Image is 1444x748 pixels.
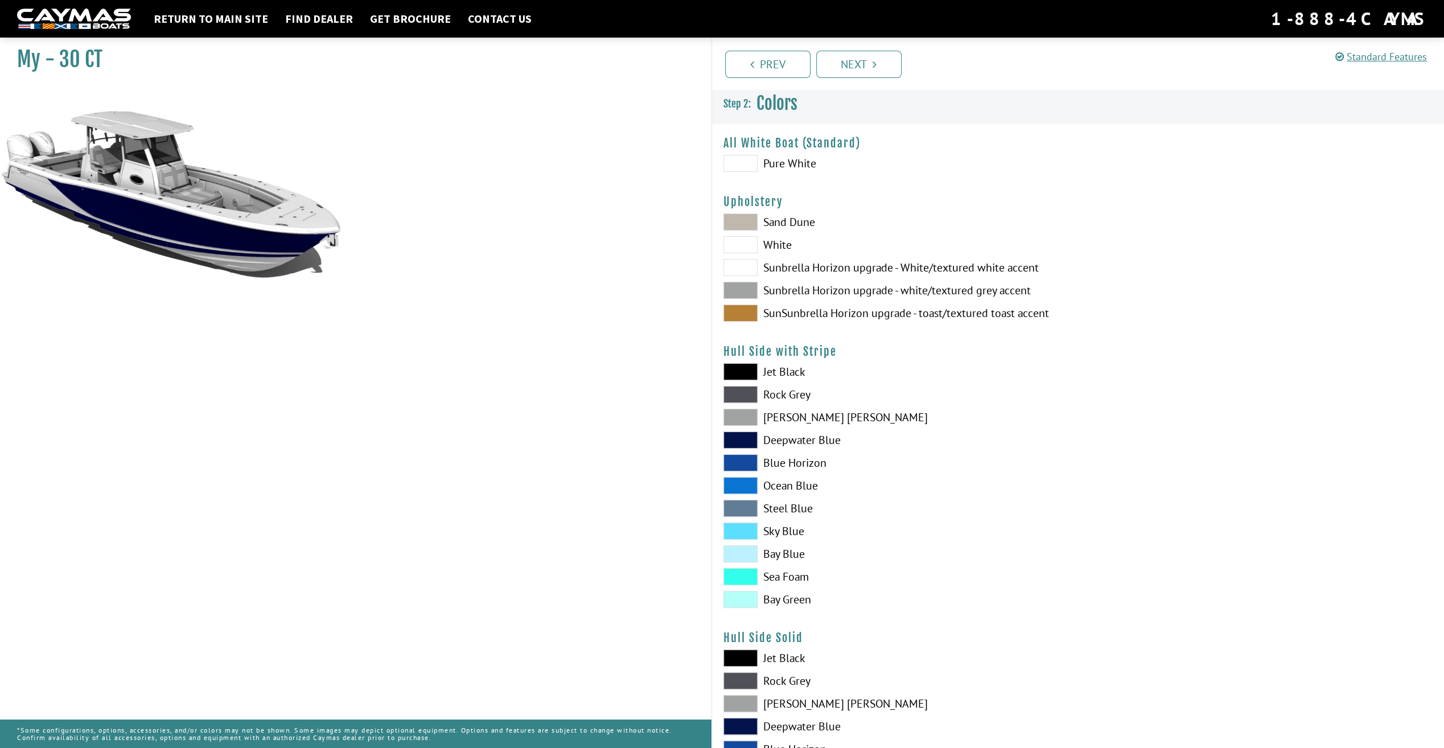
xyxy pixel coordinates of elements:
label: [PERSON_NAME] [PERSON_NAME] [723,695,1067,712]
h4: All White Boat (Standard) [723,136,1433,150]
div: 1-888-4CAYMAS [1271,6,1427,31]
label: SunSunbrella Horizon upgrade - toast/textured toast accent [723,305,1067,322]
label: Steel Blue [723,500,1067,517]
label: Sunbrella Horizon upgrade - white/textured grey accent [723,282,1067,299]
h4: Upholstery [723,195,1433,209]
a: Contact Us [462,11,537,26]
img: white-logo-c9c8dbefe5ff5ceceb0f0178aa75bf4bb51f6bca0971e226c86eb53dfe498488.png [17,9,131,30]
label: Jet Black [723,650,1067,667]
h4: Hull Side with Stripe [723,344,1433,359]
p: *Some configurations, options, accessories, and/or colors may not be shown. Some images may depic... [17,721,694,747]
label: Rock Grey [723,672,1067,689]
label: Rock Grey [723,386,1067,403]
label: [PERSON_NAME] [PERSON_NAME] [723,409,1067,426]
label: Sand Dune [723,213,1067,231]
h4: Hull Side Solid [723,631,1433,645]
a: Get Brochure [364,11,456,26]
label: Blue Horizon [723,454,1067,471]
h1: My - 30 CT [17,47,682,72]
label: Pure White [723,155,1067,172]
label: Sky Blue [723,523,1067,540]
a: Find Dealer [279,11,359,26]
a: Next [816,51,902,78]
label: Deepwater Blue [723,431,1067,449]
label: Bay Green [723,591,1067,608]
label: White [723,236,1067,253]
label: Bay Blue [723,545,1067,562]
a: Return to main site [148,11,274,26]
label: Ocean Blue [723,477,1067,494]
a: Standard Features [1335,50,1427,63]
label: Sunbrella Horizon upgrade - White/textured white accent [723,259,1067,276]
label: Jet Black [723,363,1067,380]
label: Sea Foam [723,568,1067,585]
label: Deepwater Blue [723,718,1067,735]
a: Prev [725,51,811,78]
